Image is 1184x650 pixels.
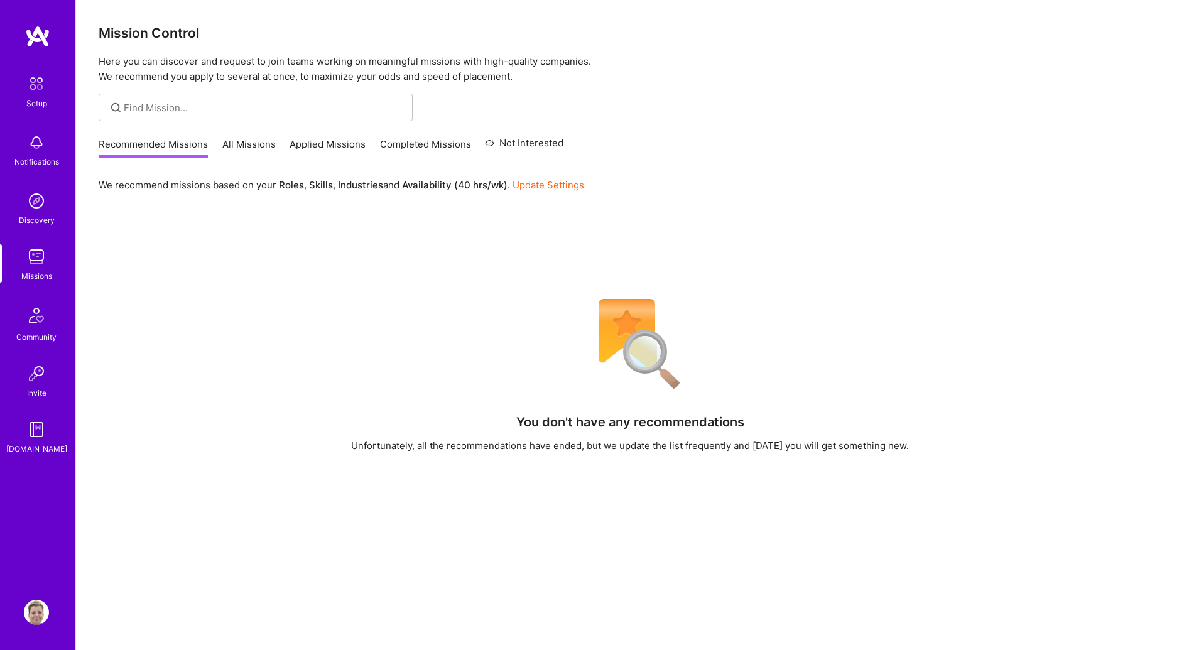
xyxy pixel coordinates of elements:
[402,179,508,191] b: Availability (40 hrs/wk)
[99,25,1161,41] h3: Mission Control
[338,179,383,191] b: Industries
[21,600,52,625] a: User Avatar
[24,130,49,155] img: bell
[99,178,584,192] p: We recommend missions based on your , , and .
[485,136,563,158] a: Not Interested
[26,97,47,110] div: Setup
[577,291,683,398] img: No Results
[351,439,909,452] div: Unfortunately, all the recommendations have ended, but we update the list frequently and [DATE] y...
[380,138,471,158] a: Completed Missions
[24,361,49,386] img: Invite
[21,269,52,283] div: Missions
[19,214,55,227] div: Discovery
[109,100,123,115] i: icon SearchGrey
[24,600,49,625] img: User Avatar
[14,155,59,168] div: Notifications
[99,138,208,158] a: Recommended Missions
[290,138,366,158] a: Applied Missions
[6,442,67,455] div: [DOMAIN_NAME]
[21,300,52,330] img: Community
[516,414,744,430] h4: You don't have any recommendations
[24,244,49,269] img: teamwork
[222,138,276,158] a: All Missions
[99,54,1161,84] p: Here you can discover and request to join teams working on meaningful missions with high-quality ...
[16,330,57,344] div: Community
[124,101,403,114] input: Find Mission...
[513,179,584,191] a: Update Settings
[24,188,49,214] img: discovery
[24,417,49,442] img: guide book
[25,25,50,48] img: logo
[27,386,46,399] div: Invite
[279,179,304,191] b: Roles
[309,179,333,191] b: Skills
[23,70,50,97] img: setup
